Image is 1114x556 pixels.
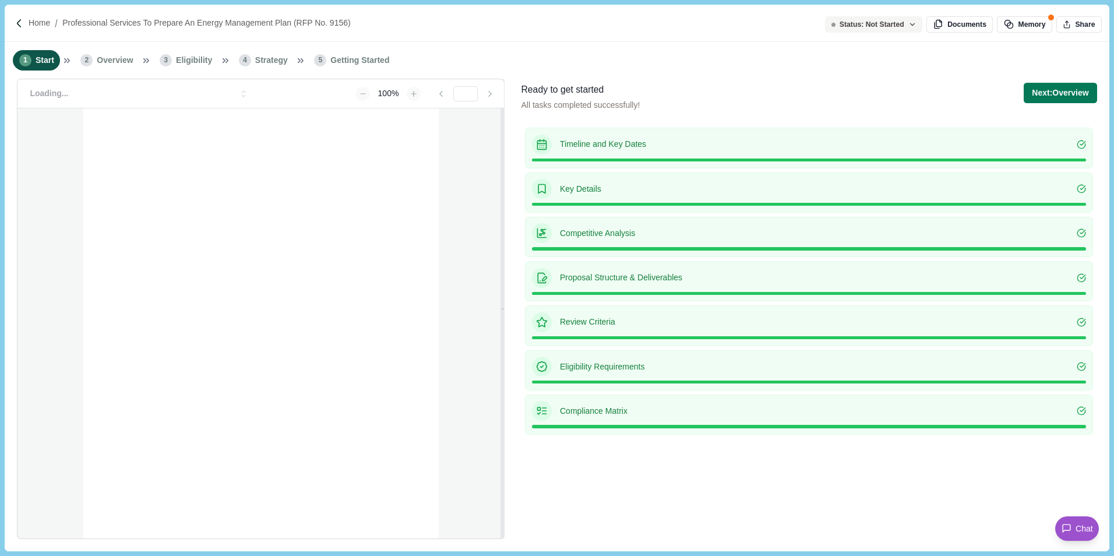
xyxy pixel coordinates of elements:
[50,18,62,29] img: Forward slash icon
[560,272,1077,284] p: Proposal Structure & Deliverables
[1055,516,1099,541] button: Chat
[560,361,1077,373] p: Eligibility Requirements
[356,87,370,101] button: Zoom out
[1024,83,1097,103] button: Next:Overview
[19,54,31,66] span: 1
[97,54,133,66] span: Overview
[560,138,1077,150] p: Timeline and Key Dates
[22,83,257,104] button: Loading...
[14,18,24,29] img: Forward slash icon
[36,54,54,66] span: Start
[1076,523,1093,535] span: Chat
[30,89,234,98] div: Loading...
[560,183,1077,195] p: Key Details
[521,83,640,97] div: Ready to get started
[560,227,1077,240] p: Competitive Analysis
[255,54,288,66] span: Strategy
[560,316,1077,328] p: Review Criteria
[372,87,404,100] div: 100%
[330,54,389,66] span: Getting Started
[480,87,500,101] button: Go to next page
[239,54,251,66] span: 4
[521,99,640,111] p: All tasks completed successfully!
[160,54,172,66] span: 3
[80,54,93,66] span: 2
[176,54,212,66] span: Eligibility
[29,17,50,29] a: Home
[407,87,421,101] button: Zoom in
[314,54,326,66] span: 5
[431,87,451,101] button: Go to previous page
[560,405,1077,417] p: Compliance Matrix
[62,17,350,29] a: Professional Services to Prepare an Energy Management Plan (RFP No. 9156)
